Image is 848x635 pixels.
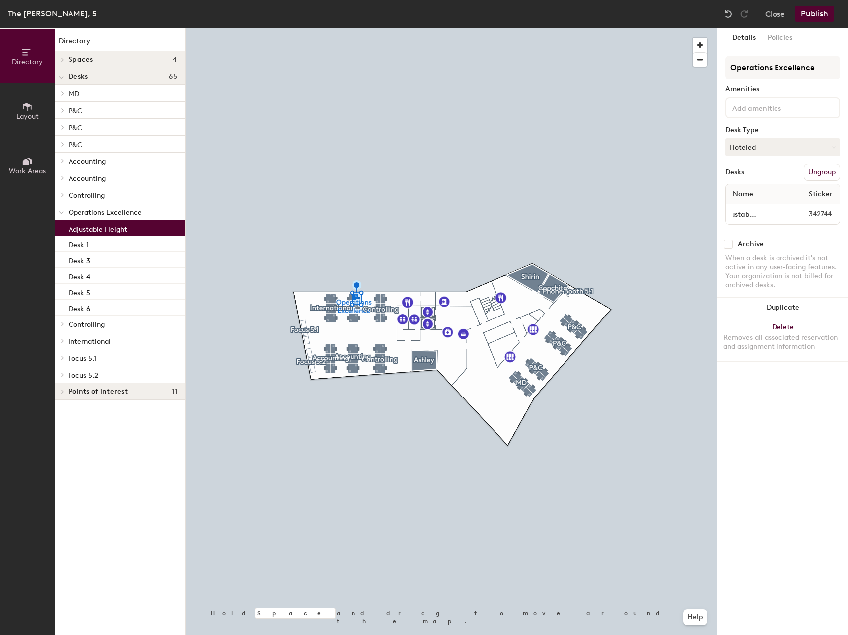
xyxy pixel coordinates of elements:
button: Help [683,609,707,625]
span: Accounting [69,158,106,166]
span: 65 [169,73,177,80]
p: Desk 3 [69,254,90,265]
span: P&C [69,107,82,115]
span: P&C [69,141,82,149]
span: Accounting [69,174,106,183]
span: Operations Excellence [69,208,141,217]
span: Desks [69,73,88,80]
div: When a desk is archived it's not active in any user-facing features. Your organization is not bil... [725,254,840,290]
img: Redo [739,9,749,19]
span: International [69,337,111,346]
img: Undo [723,9,733,19]
span: Directory [12,58,43,66]
span: 4 [173,56,177,64]
input: Unnamed desk [728,207,785,221]
button: Close [765,6,785,22]
button: Policies [762,28,798,48]
h1: Directory [55,36,185,51]
span: Focus 5.1 [69,354,96,363]
span: Points of interest [69,388,128,396]
button: DeleteRemoves all associated reservation and assignment information [717,317,848,361]
p: Desk 5 [69,286,90,297]
button: Details [726,28,762,48]
span: P&C [69,124,82,132]
button: Publish [795,6,834,22]
button: Hoteled [725,138,840,156]
span: Controlling [69,320,105,329]
div: Amenities [725,85,840,93]
div: Archive [738,240,764,248]
p: Adjustable Height [69,222,127,234]
div: Desk Type [725,126,840,134]
span: Spaces [69,56,93,64]
span: 11 [172,388,177,396]
span: Focus 5.2 [69,371,98,380]
div: The [PERSON_NAME], 5 [8,7,97,20]
span: Name [728,185,758,203]
input: Add amenities [730,101,820,113]
button: Ungroup [804,164,840,181]
span: Controlling [69,191,105,200]
p: Desk 1 [69,238,89,249]
span: Sticker [804,185,838,203]
span: MD [69,90,79,98]
div: Desks [725,168,744,176]
span: Work Areas [9,167,46,175]
p: Desk 4 [69,270,90,281]
span: 342744 [785,209,838,220]
div: Removes all associated reservation and assignment information [723,333,842,351]
span: Layout [16,112,39,121]
button: Duplicate [717,298,848,317]
p: Desk 6 [69,302,90,313]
